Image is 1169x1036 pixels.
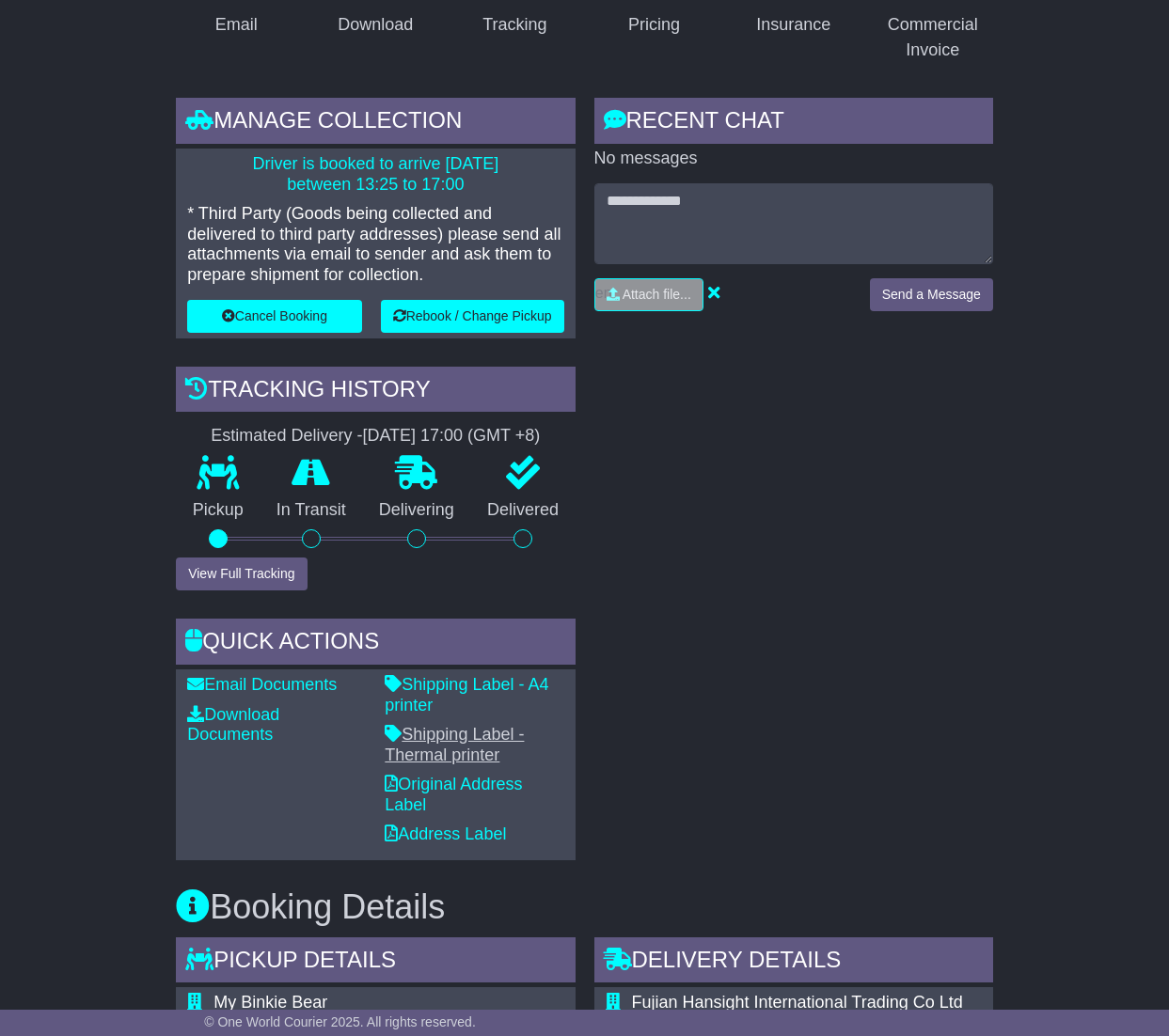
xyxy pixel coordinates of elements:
div: Pickup Details [176,937,575,988]
span: Fujian Hansight International Trading Co Ltd [632,993,963,1012]
p: Driver is booked to arrive [DATE] between 13:25 to 17:00 [187,154,563,195]
div: Download [338,12,413,38]
div: [DATE] 17:00 (GMT +8) [362,426,540,447]
div: Insurance [756,12,830,38]
a: Shipping Label - A4 printer [385,675,548,714]
div: Commercial Invoice [885,12,981,63]
div: Tracking history [176,367,575,417]
a: Address Label [385,824,506,843]
p: In Transit [260,500,362,521]
div: Email [215,12,258,38]
p: Pickup [176,500,260,521]
p: Delivering [362,500,470,521]
button: View Full Tracking [176,557,307,590]
button: Send a Message [870,278,993,311]
div: Delivery Details [594,937,993,988]
div: Tracking [482,12,546,38]
div: Estimated Delivery - [176,426,575,447]
div: RECENT CHAT [594,98,993,149]
div: Quick Actions [176,619,575,669]
div: Pricing [628,12,680,38]
button: Cancel Booking [187,300,361,333]
p: * Third Party (Goods being collected and delivered to third party addresses) please send all atta... [187,204,563,285]
p: Delivered [470,500,575,521]
a: Download Documents [187,705,279,745]
p: No messages [594,149,993,169]
a: Original Address Label [385,775,522,814]
button: Rebook / Change Pickup [381,300,564,333]
span: My Binkie Bear [213,993,327,1012]
div: Manage collection [176,98,575,149]
a: Email Documents [187,675,337,694]
h3: Booking Details [176,888,993,926]
a: Shipping Label - Thermal printer [385,725,524,764]
span: © One World Courier 2025. All rights reserved. [204,1014,476,1029]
